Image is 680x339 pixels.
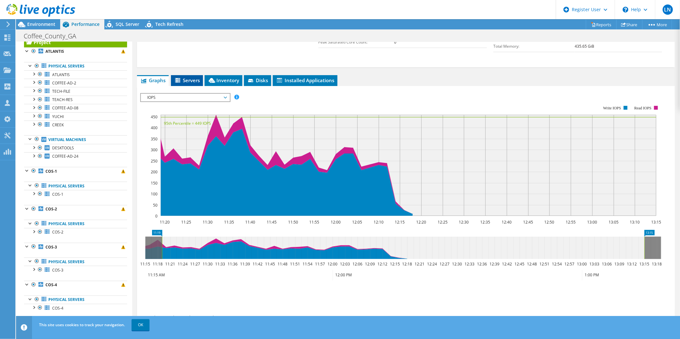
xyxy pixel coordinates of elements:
[24,228,127,236] a: COS-2
[440,261,449,267] text: 12:27
[24,62,127,70] a: Physical Servers
[642,20,672,29] a: More
[245,219,255,225] text: 11:40
[24,304,127,312] a: COS-4
[365,261,375,267] text: 12:09
[52,229,63,235] span: COS-2
[24,167,127,175] a: COS-1
[27,21,55,27] span: Environment
[203,261,213,267] text: 11:30
[539,261,549,267] text: 12:51
[24,79,127,87] a: COFFEE-AD-2
[160,219,170,225] text: 11:20
[288,219,298,225] text: 11:50
[265,261,275,267] text: 11:45
[552,261,562,267] text: 12:54
[24,47,127,56] a: ATLANTIS
[151,114,158,120] text: 450
[24,37,127,47] a: Project
[319,36,394,48] td: Peak Saturated Core Count:
[240,261,250,267] text: 11:39
[151,158,158,164] text: 250
[352,261,362,267] text: 12:06
[52,80,76,86] span: COFFEE-AD-2
[623,7,628,12] svg: \n
[602,261,612,267] text: 13:06
[452,261,462,267] text: 12:30
[566,219,576,225] text: 12:55
[589,261,599,267] text: 13:03
[303,261,312,267] text: 11:54
[634,106,652,110] text: Read IOPS
[24,190,127,198] a: COS-1
[377,261,387,267] text: 12:12
[352,219,362,225] text: 12:05
[151,125,158,130] text: 400
[331,219,341,225] text: 12:00
[24,121,127,129] a: CREEK
[24,144,127,152] a: DESKTOOLS
[465,261,474,267] text: 12:33
[52,97,73,102] span: TEACH-RES
[151,169,158,175] text: 200
[140,77,166,83] span: Graphs
[45,169,57,174] b: COS-1
[544,219,554,225] text: 12:50
[224,219,234,225] text: 11:35
[309,219,319,225] text: 11:55
[267,219,277,225] text: 11:45
[165,261,175,267] text: 11:21
[24,257,127,266] a: Physical Servers
[151,180,158,186] text: 150
[427,261,437,267] text: 12:24
[24,70,127,79] a: ATLANTIS
[24,243,127,251] a: COS-3
[164,121,211,126] text: 95th Percentile = 449 IOPS
[116,21,139,27] span: SQL Server
[52,122,64,128] span: CREEK
[215,261,225,267] text: 11:33
[390,261,400,267] text: 12:15
[52,267,63,273] span: COS-3
[140,311,216,324] h2: Advanced Graph Controls
[132,319,150,331] a: OK
[402,261,412,267] text: 12:18
[52,105,78,111] span: COFFEE-AD-08
[153,202,158,208] text: 50
[374,219,384,225] text: 12:10
[523,219,533,225] text: 12:45
[24,87,127,95] a: TECH-FILE
[45,49,64,54] b: ATLANTIS
[151,147,158,153] text: 300
[45,282,57,288] b: COS-4
[630,219,640,225] text: 13:10
[39,322,125,327] span: This site uses cookies to track your navigation.
[477,261,487,267] text: 12:36
[52,305,63,311] span: COS-4
[587,219,597,225] text: 13:00
[24,104,127,112] a: COFFEE-AD-08
[52,192,63,197] span: COS-1
[290,261,300,267] text: 11:51
[315,261,325,267] text: 11:57
[514,261,524,267] text: 12:45
[24,96,127,104] a: TEACH-RES
[609,219,619,225] text: 13:05
[228,261,238,267] text: 11:36
[603,106,621,110] text: Write IOPS
[502,261,512,267] text: 12:42
[52,89,70,94] span: TECH-FILE
[527,261,537,267] text: 12:48
[155,213,158,219] text: 0
[181,219,191,225] text: 11:25
[394,39,397,45] b: 0
[208,77,239,83] span: Inventory
[24,152,127,161] a: COFFEE-AD-24
[24,112,127,121] a: YUCHI
[616,20,643,29] a: Share
[24,266,127,274] a: COS-3
[71,21,100,27] span: Performance
[190,261,200,267] text: 11:27
[395,219,405,225] text: 12:15
[480,219,490,225] text: 12:35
